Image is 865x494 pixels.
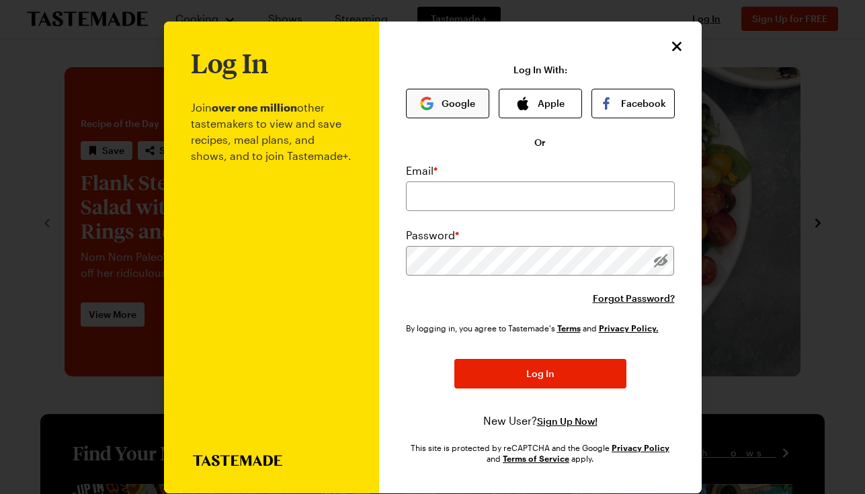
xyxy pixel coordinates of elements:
[499,89,582,118] button: Apple
[534,136,546,149] span: Or
[406,89,489,118] button: Google
[191,48,268,78] h1: Log In
[526,367,554,380] span: Log In
[668,38,686,55] button: Close
[406,442,675,464] div: This site is protected by reCAPTCHA and the Google and apply.
[406,227,459,243] label: Password
[599,322,659,333] a: Tastemade Privacy Policy
[591,89,675,118] button: Facebook
[513,65,567,75] p: Log In With:
[557,322,581,333] a: Tastemade Terms of Service
[191,78,352,455] p: Join other tastemakers to view and save recipes, meal plans, and shows, and to join Tastemade+.
[593,292,675,305] button: Forgot Password?
[406,163,438,179] label: Email
[212,101,297,114] b: over one million
[406,321,664,335] div: By logging in, you agree to Tastemade's and
[454,359,626,388] button: Log In
[483,414,537,427] span: New User?
[612,442,669,453] a: Google Privacy Policy
[503,452,569,464] a: Google Terms of Service
[537,415,598,428] button: Sign Up Now!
